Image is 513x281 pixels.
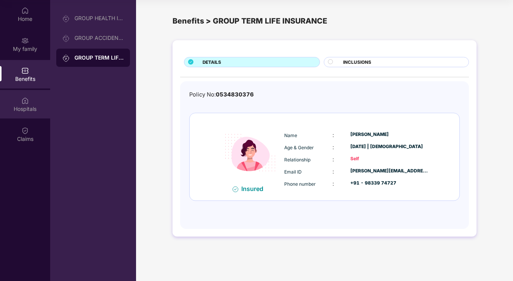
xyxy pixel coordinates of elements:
img: svg+xml;base64,PHN2ZyB3aWR0aD0iMjAiIGhlaWdodD0iMjAiIHZpZXdCb3g9IjAgMCAyMCAyMCIgZmlsbD0ibm9uZSIgeG... [21,37,29,44]
img: icon [218,121,282,185]
div: [PERSON_NAME][EMAIL_ADDRESS][DOMAIN_NAME] [350,167,429,175]
img: svg+xml;base64,PHN2ZyBpZD0iSG9zcGl0YWxzIiB4bWxucz0iaHR0cDovL3d3dy53My5vcmcvMjAwMC9zdmciIHdpZHRoPS... [21,97,29,104]
div: Self [350,155,429,163]
span: Relationship [284,157,310,163]
span: 0534830376 [216,91,254,98]
img: svg+xml;base64,PHN2ZyB4bWxucz0iaHR0cDovL3d3dy53My5vcmcvMjAwMC9zdmciIHdpZHRoPSIxNiIgaGVpZ2h0PSIxNi... [233,186,238,192]
div: Benefits > GROUP TERM LIFE INSURANCE [173,15,477,27]
span: : [332,156,334,163]
span: DETAILS [203,59,221,66]
div: GROUP HEALTH INSURANCE [74,15,124,21]
div: GROUP TERM LIFE INSURANCE [74,54,124,62]
img: svg+xml;base64,PHN2ZyBpZD0iQmVuZWZpdHMiIHhtbG5zPSJodHRwOi8vd3d3LnczLm9yZy8yMDAwL3N2ZyIgd2lkdGg9Ij... [21,67,29,74]
div: +91 - 98339 74727 [350,180,429,187]
span: Phone number [284,181,316,187]
img: svg+xml;base64,PHN2ZyBpZD0iSG9tZSIgeG1sbnM9Imh0dHA6Ly93d3cudzMub3JnLzIwMDAvc3ZnIiB3aWR0aD0iMjAiIG... [21,7,29,14]
div: [PERSON_NAME] [350,131,429,138]
span: Email ID [284,169,302,175]
img: svg+xml;base64,PHN2ZyB3aWR0aD0iMjAiIGhlaWdodD0iMjAiIHZpZXdCb3g9IjAgMCAyMCAyMCIgZmlsbD0ibm9uZSIgeG... [62,54,70,62]
span: : [332,180,334,187]
span: : [332,168,334,175]
span: : [332,132,334,138]
span: Name [284,133,297,138]
div: GROUP ACCIDENTAL INSURANCE [74,35,124,41]
div: Insured [241,185,268,193]
img: svg+xml;base64,PHN2ZyB3aWR0aD0iMjAiIGhlaWdodD0iMjAiIHZpZXdCb3g9IjAgMCAyMCAyMCIgZmlsbD0ibm9uZSIgeG... [62,15,70,22]
span: : [332,144,334,150]
div: Policy No: [189,90,254,99]
img: svg+xml;base64,PHN2ZyB3aWR0aD0iMjAiIGhlaWdodD0iMjAiIHZpZXdCb3g9IjAgMCAyMCAyMCIgZmlsbD0ibm9uZSIgeG... [62,35,70,42]
img: svg+xml;base64,PHN2ZyBpZD0iQ2xhaW0iIHhtbG5zPSJodHRwOi8vd3d3LnczLm9yZy8yMDAwL3N2ZyIgd2lkdGg9IjIwIi... [21,127,29,134]
span: INCLUSIONS [343,59,371,66]
div: [DATE] | [DEMOGRAPHIC_DATA] [350,143,429,150]
span: Age & Gender [284,145,314,150]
